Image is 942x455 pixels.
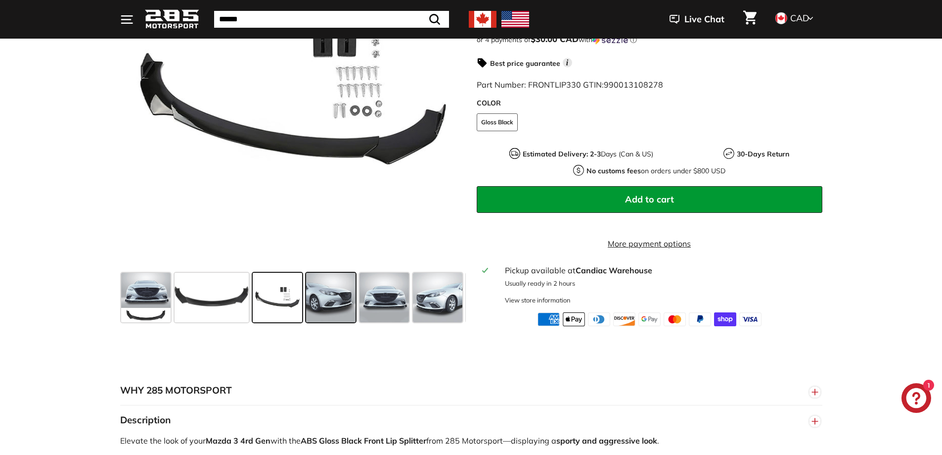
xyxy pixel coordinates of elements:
[120,376,822,405] button: WHY 285 MOTORSPORT
[206,436,270,446] strong: Mazda 3 4rd Gen
[739,312,762,326] img: visa
[538,312,560,326] img: american_express
[477,186,822,213] button: Add to cart
[301,436,317,446] strong: ABS
[505,279,816,288] p: Usually ready in 2 hours
[477,35,822,45] div: or 4 payments of$30.00 CADwithSezzle Click to learn more about Sezzle
[477,238,822,250] a: More payment options
[586,166,725,176] p: on orders under $800 USD
[714,312,736,326] img: shopify_pay
[214,11,449,28] input: Search
[684,13,724,26] span: Live Chat
[588,312,610,326] img: diners_club
[737,2,763,36] a: Cart
[563,58,572,67] span: i
[657,7,737,32] button: Live Chat
[477,80,663,90] span: Part Number: FRONTLIP330 GTIN:
[505,296,571,305] div: View store information
[531,34,579,44] span: $30.00 CAD
[592,36,628,45] img: Sezzle
[604,80,663,90] span: 990013108278
[576,265,652,275] strong: Candiac Warehouse
[523,149,653,159] p: Days (Can & US)
[664,312,686,326] img: master
[586,166,641,175] strong: No customs fees
[563,312,585,326] img: apple_pay
[898,383,934,415] inbox-online-store-chat: Shopify online store chat
[505,264,816,276] div: Pickup available at
[490,59,560,68] strong: Best price guarantee
[364,436,426,446] strong: Front Lip Splitter
[523,150,601,158] strong: Estimated Delivery: 2-3
[120,405,822,435] button: Description
[477,98,822,108] label: COLOR
[790,12,809,24] span: CAD
[477,35,822,45] div: or 4 payments of with
[145,8,199,31] img: Logo_285_Motorsport_areodynamics_components
[319,436,362,446] strong: Gloss Black
[625,194,674,205] span: Add to cart
[638,312,661,326] img: google_pay
[737,150,789,158] strong: 30-Days Return
[613,312,635,326] img: discover
[689,312,711,326] img: paypal
[556,436,657,446] strong: sporty and aggressive look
